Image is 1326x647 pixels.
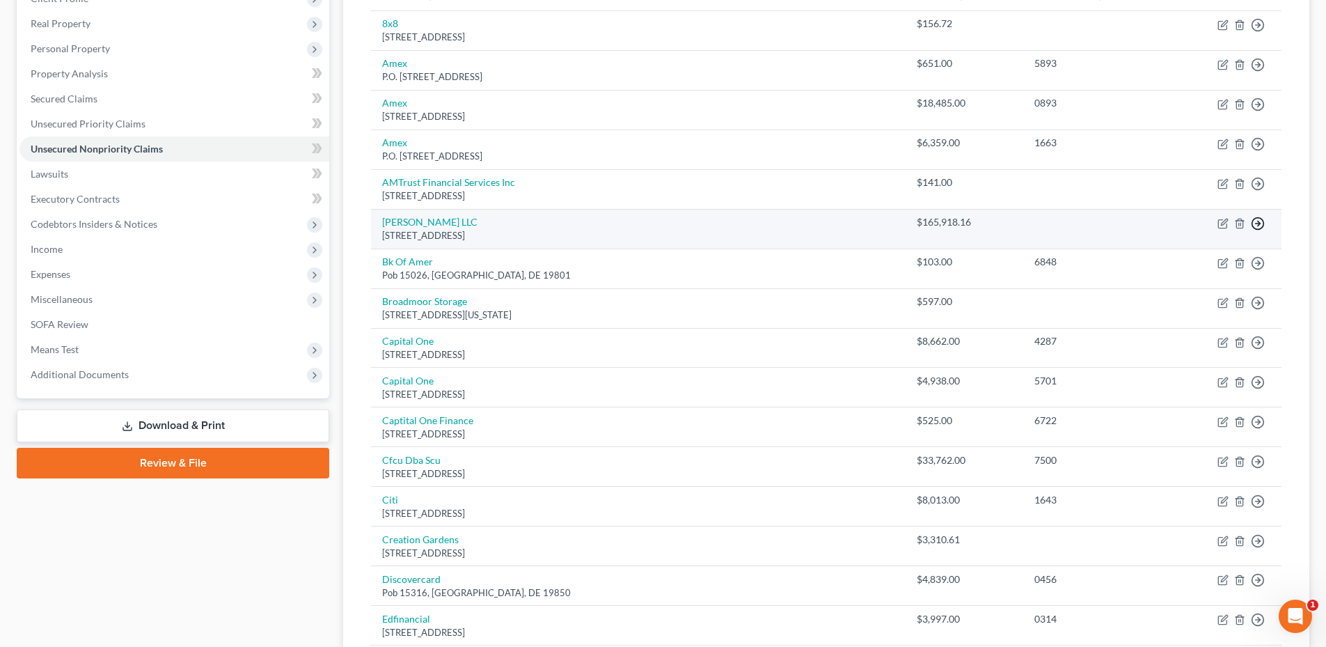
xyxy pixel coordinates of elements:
[31,318,88,330] span: SOFA Review
[382,269,894,282] div: Pob 15026, [GEOGRAPHIC_DATA], DE 19801
[1034,136,1154,150] div: 1663
[1034,414,1154,428] div: 6722
[382,533,459,545] a: Creation Gardens
[382,388,894,401] div: [STREET_ADDRESS]
[917,96,1013,110] div: $18,485.00
[17,410,329,442] a: Download & Print
[31,243,63,255] span: Income
[917,295,1013,309] div: $597.00
[382,348,894,361] div: [STREET_ADDRESS]
[382,216,477,228] a: [PERSON_NAME] LLC
[31,93,97,104] span: Secured Claims
[31,68,108,79] span: Property Analysis
[31,143,163,155] span: Unsecured Nonpriority Claims
[17,448,329,478] a: Review & File
[382,97,407,109] a: Amex
[1034,334,1154,348] div: 4287
[31,168,68,180] span: Lawsuits
[1034,572,1154,586] div: 0456
[382,335,434,347] a: Capital One
[19,111,329,137] a: Unsecured Priority Claims
[31,42,110,54] span: Personal Property
[917,453,1013,467] div: $33,762.00
[1034,255,1154,269] div: 6848
[382,547,894,560] div: [STREET_ADDRESS]
[382,507,894,520] div: [STREET_ADDRESS]
[917,215,1013,229] div: $165,918.16
[917,136,1013,150] div: $6,359.00
[31,218,157,230] span: Codebtors Insiders & Notices
[917,334,1013,348] div: $8,662.00
[382,150,894,163] div: P.O. [STREET_ADDRESS]
[382,613,430,625] a: Edfinancial
[382,414,473,426] a: Captital One Finance
[917,374,1013,388] div: $4,938.00
[1034,493,1154,507] div: 1643
[917,414,1013,428] div: $525.00
[382,176,515,188] a: AMTrust Financial Services Inc
[19,312,329,337] a: SOFA Review
[1307,600,1318,611] span: 1
[382,137,407,148] a: Amex
[382,110,894,123] div: [STREET_ADDRESS]
[1034,612,1154,626] div: 0314
[382,229,894,242] div: [STREET_ADDRESS]
[19,137,329,162] a: Unsecured Nonpriority Claims
[31,193,120,205] span: Executory Contracts
[917,572,1013,586] div: $4,839.00
[382,586,894,600] div: Pob 15316, [GEOGRAPHIC_DATA], DE 19850
[382,70,894,84] div: P.O. [STREET_ADDRESS]
[1279,600,1312,633] iframe: Intercom live chat
[1034,56,1154,70] div: 5893
[917,176,1013,189] div: $141.00
[382,31,894,44] div: [STREET_ADDRESS]
[19,86,329,111] a: Secured Claims
[19,61,329,86] a: Property Analysis
[382,494,398,506] a: Citi
[382,454,441,466] a: Cfcu Dba Scu
[917,533,1013,547] div: $3,310.61
[382,375,434,387] a: Capital One
[917,255,1013,269] div: $103.00
[1034,453,1154,467] div: 7500
[31,17,90,29] span: Real Property
[31,293,93,305] span: Miscellaneous
[382,189,894,203] div: [STREET_ADDRESS]
[1034,374,1154,388] div: 5701
[917,493,1013,507] div: $8,013.00
[382,17,398,29] a: 8x8
[917,612,1013,626] div: $3,997.00
[31,268,70,280] span: Expenses
[382,57,407,69] a: Amex
[917,17,1013,31] div: $156.72
[382,626,894,639] div: [STREET_ADDRESS]
[31,343,79,355] span: Means Test
[382,295,467,307] a: Broadmoor Storage
[382,309,894,322] div: [STREET_ADDRESS][US_STATE]
[1034,96,1154,110] div: 0893
[917,56,1013,70] div: $651.00
[382,573,441,585] a: Discovercard
[382,428,894,441] div: [STREET_ADDRESS]
[31,118,145,130] span: Unsecured Priority Claims
[382,467,894,481] div: [STREET_ADDRESS]
[31,368,129,380] span: Additional Documents
[382,256,433,267] a: Bk Of Amer
[19,162,329,187] a: Lawsuits
[19,187,329,212] a: Executory Contracts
